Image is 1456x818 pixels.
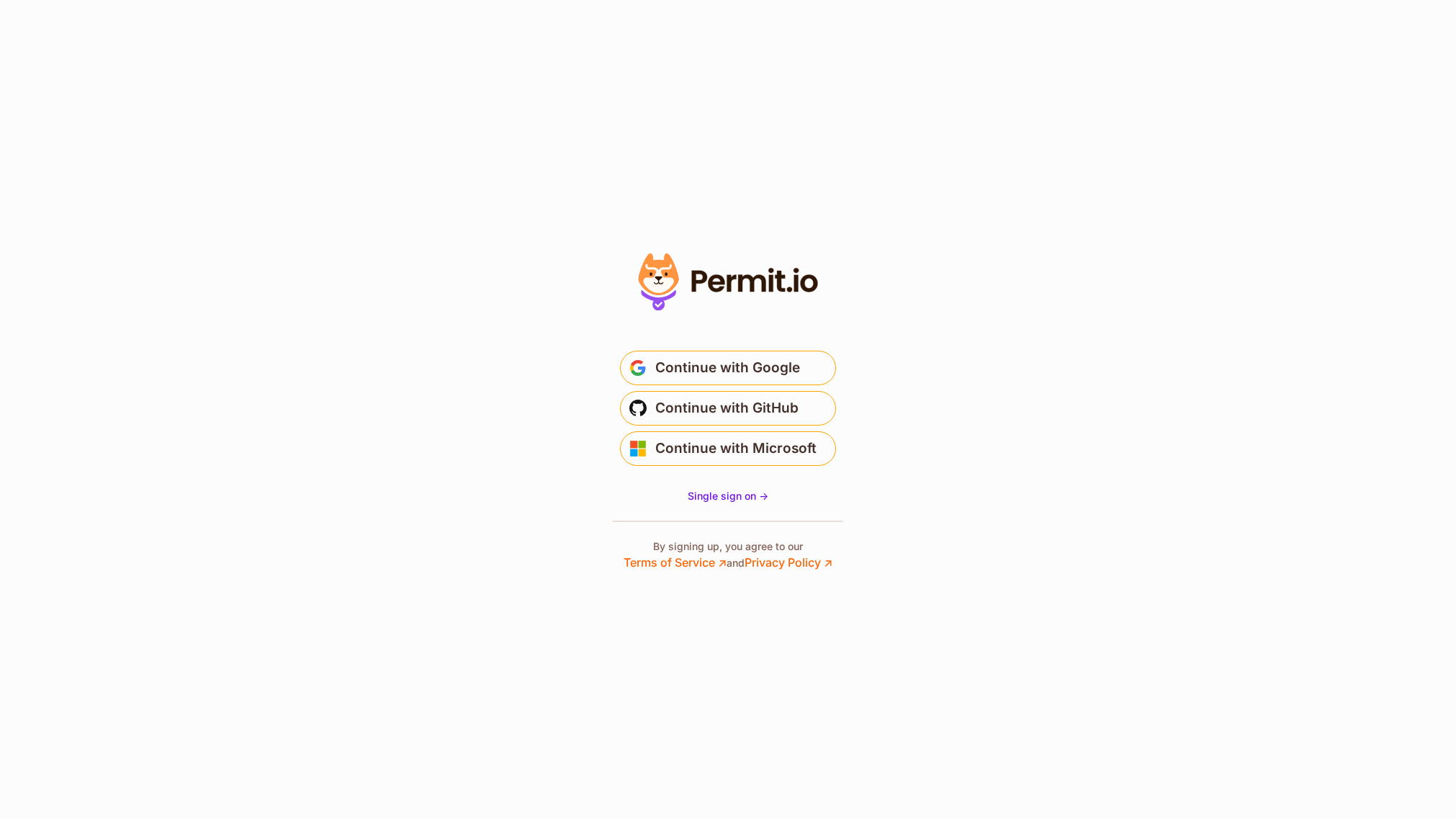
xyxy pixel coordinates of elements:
button: Continue with Microsoft [620,431,836,466]
span: Single sign on -> [688,490,768,502]
span: Continue with Microsoft [655,437,817,460]
a: Privacy Policy ↗ [745,555,832,570]
button: Continue with Google [620,351,836,385]
span: Continue with GitHub [655,397,799,420]
span: Continue with Google [655,356,800,379]
a: Single sign on -> [688,489,768,503]
a: Terms of Service ↗ [624,555,727,570]
button: Continue with GitHub [620,391,836,426]
p: By signing up, you agree to our and [624,539,832,571]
